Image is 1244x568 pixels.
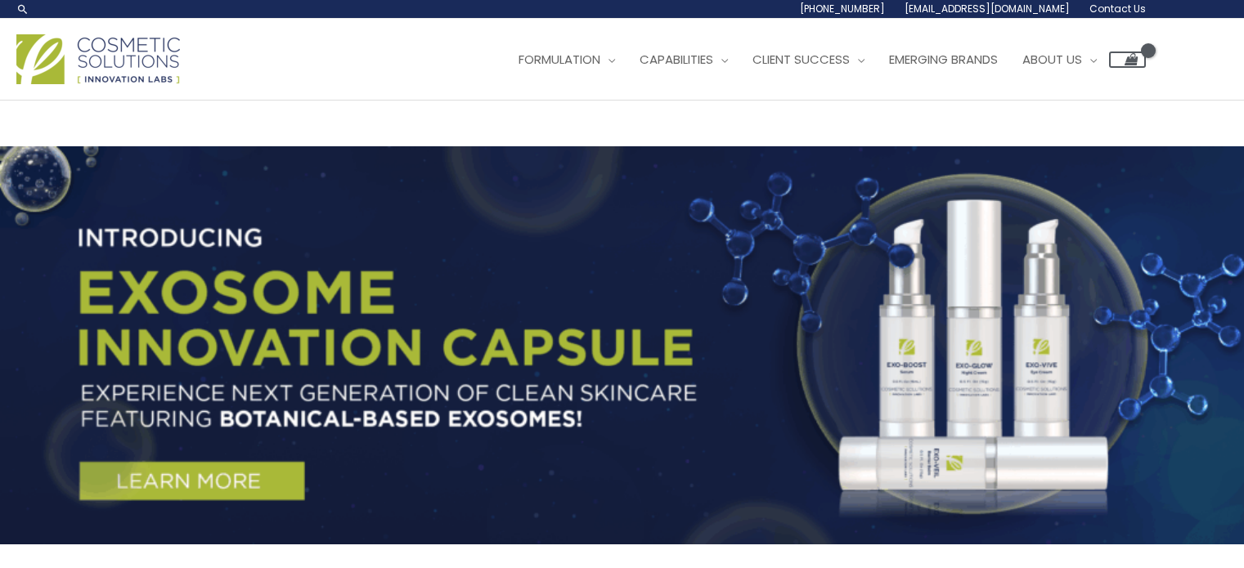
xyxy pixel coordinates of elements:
[1109,51,1146,68] a: View Shopping Cart, empty
[740,35,877,84] a: Client Success
[1010,35,1109,84] a: About Us
[889,51,998,68] span: Emerging Brands
[877,35,1010,84] a: Emerging Brands
[1089,2,1146,16] span: Contact Us
[800,2,885,16] span: [PHONE_NUMBER]
[627,35,740,84] a: Capabilities
[1022,51,1082,68] span: About Us
[16,2,29,16] a: Search icon link
[519,51,600,68] span: Formulation
[16,34,180,84] img: Cosmetic Solutions Logo
[640,51,713,68] span: Capabilities
[494,35,1146,84] nav: Site Navigation
[752,51,850,68] span: Client Success
[905,2,1070,16] span: [EMAIL_ADDRESS][DOMAIN_NAME]
[506,35,627,84] a: Formulation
